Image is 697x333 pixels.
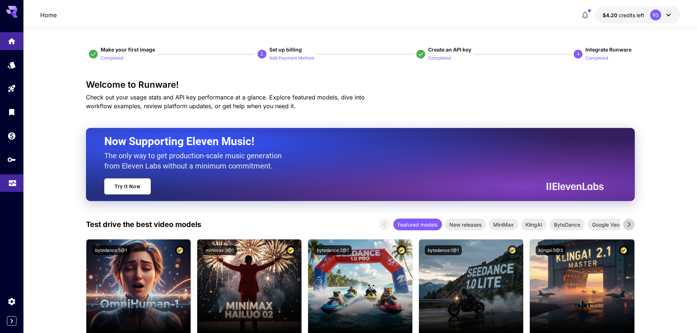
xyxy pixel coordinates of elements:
p: Completed [101,55,123,62]
a: Try It Now [104,178,151,194]
button: minimax:3@1 [203,245,237,255]
button: $4.19682RS [595,7,680,23]
span: New releases [445,221,486,228]
h3: Welcome to Runware! [86,80,635,90]
img: alt [419,239,523,333]
button: bytedance:5@1 [92,245,130,255]
div: API Keys [7,155,16,164]
p: Completed [428,55,451,62]
div: RS [650,10,661,20]
nav: breadcrumb [40,11,57,19]
div: New releases [445,219,486,230]
div: Usage [8,176,17,185]
button: bytedance:2@1 [314,245,352,255]
button: Certified Model – Vetted for best performance and includes a commercial license. [175,245,185,255]
div: Models [7,60,16,69]
p: 2 [261,51,263,57]
button: Certified Model – Vetted for best performance and includes a commercial license. [507,245,517,255]
span: Integrate Runware [585,46,632,53]
button: Expand sidebar [7,316,16,326]
div: $4.19682 [603,11,644,19]
button: Certified Model – Vetted for best performance and includes a commercial license. [397,245,406,255]
p: Test drive the best video models [86,219,201,230]
button: klingai:5@3 [536,245,566,255]
button: bytedance:1@1 [425,245,462,255]
span: KlingAI [521,221,547,228]
span: Google Veo [588,221,624,228]
span: Make your first image [101,46,155,53]
div: Google Veo [588,219,624,230]
button: Add Payment Method [269,53,314,62]
span: ByteDance [550,221,585,228]
div: Library [7,107,16,117]
span: MiniMax [489,221,518,228]
div: MiniMax [489,219,518,230]
button: Certified Model – Vetted for best performance and includes a commercial license. [619,245,629,255]
p: The only way to get production-scale music generation from Eleven Labs without a minimum commitment. [104,151,287,171]
span: Create an API key [428,46,471,53]
div: ByteDance [550,219,585,230]
span: $4.20 [603,12,619,18]
button: Completed [585,53,608,62]
p: 4 [577,51,580,57]
span: Set up billing [269,46,302,53]
div: Wallet [7,131,16,140]
a: Home [40,11,57,19]
img: alt [530,239,634,333]
p: Add Payment Method [269,55,314,62]
div: Home [7,34,16,43]
img: alt [197,239,301,333]
span: credits left [619,12,644,18]
div: Settings [7,297,16,306]
img: alt [86,239,191,333]
button: Certified Model – Vetted for best performance and includes a commercial license. [286,245,296,255]
p: Completed [585,55,608,62]
div: Playground [7,84,16,93]
span: Featured models [393,221,442,228]
button: Completed [428,53,451,62]
img: alt [308,239,412,333]
div: KlingAI [521,219,547,230]
h2: Now Supporting Eleven Music! [104,135,598,148]
button: Completed [101,53,123,62]
div: Featured models [393,219,442,230]
span: Check out your usage stats and API key performance at a glance. Explore featured models, dive int... [86,94,365,110]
